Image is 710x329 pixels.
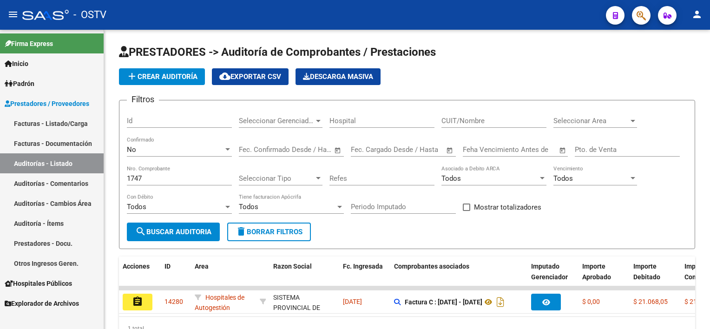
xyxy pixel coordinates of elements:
span: Crear Auditoría [126,72,197,81]
input: Fecha fin [285,145,330,154]
span: Imputado Gerenciador [531,263,568,281]
span: Importe Debitado [633,263,660,281]
button: Crear Auditoría [119,68,205,85]
span: No [127,145,136,154]
span: Firma Express [5,39,53,49]
button: Borrar Filtros [227,223,311,241]
span: Todos [127,203,146,211]
button: Descarga Masiva [296,68,381,85]
span: 14280 [164,298,183,305]
span: PRESTADORES -> Auditoría de Comprobantes / Prestaciones [119,46,436,59]
i: Descargar documento [494,295,506,309]
datatable-header-cell: Razon Social [270,257,339,297]
button: Buscar Auditoria [127,223,220,241]
span: Padrón [5,79,34,89]
span: - OSTV [73,5,106,25]
input: Fecha fin [397,145,442,154]
span: Prestadores / Proveedores [5,99,89,109]
button: Open calendar [333,145,343,156]
mat-icon: person [691,9,703,20]
span: Seleccionar Gerenciador [239,117,314,125]
span: Hospitales de Autogestión [195,294,244,312]
datatable-header-cell: Acciones [119,257,161,297]
mat-icon: delete [236,226,247,237]
mat-icon: cloud_download [219,71,230,82]
iframe: Intercom live chat [678,297,701,320]
span: Borrar Filtros [236,228,302,236]
span: Mostrar totalizadores [474,202,541,213]
span: Buscar Auditoria [135,228,211,236]
span: [DATE] [343,298,362,305]
mat-icon: assignment [132,296,143,307]
datatable-header-cell: Importe Aprobado [579,257,630,297]
span: Fc. Ingresada [343,263,383,270]
span: Seleccionar Area [553,117,629,125]
input: Fecha inicio [239,145,276,154]
datatable-header-cell: Imputado Gerenciador [527,257,579,297]
span: Importe Aprobado [582,263,611,281]
h3: Filtros [127,93,159,106]
datatable-header-cell: Area [191,257,256,297]
span: $ 21.068,05 [633,298,668,305]
span: ID [164,263,171,270]
strong: Factura C : [DATE] - [DATE] [405,298,482,306]
span: Explorador de Archivos [5,298,79,309]
button: Exportar CSV [212,68,289,85]
span: Todos [441,174,461,183]
button: Open calendar [558,145,568,156]
span: Seleccionar Tipo [239,174,314,183]
div: - 30691822849 [273,292,335,312]
mat-icon: add [126,71,138,82]
span: Area [195,263,209,270]
span: $ 0,00 [582,298,600,305]
datatable-header-cell: Comprobantes asociados [390,257,527,297]
span: Hospitales Públicos [5,278,72,289]
datatable-header-cell: Fc. Ingresada [339,257,390,297]
mat-icon: search [135,226,146,237]
span: Acciones [123,263,150,270]
input: Fecha inicio [351,145,388,154]
button: Open calendar [445,145,455,156]
span: Todos [239,203,258,211]
span: Descarga Masiva [303,72,373,81]
datatable-header-cell: Importe Debitado [630,257,681,297]
mat-icon: menu [7,9,19,20]
span: Razon Social [273,263,312,270]
datatable-header-cell: ID [161,257,191,297]
div: SISTEMA PROVINCIAL DE SALUD [273,292,335,324]
span: Inicio [5,59,28,69]
app-download-masive: Descarga masiva de comprobantes (adjuntos) [296,68,381,85]
span: Todos [553,174,573,183]
span: Exportar CSV [219,72,281,81]
span: Comprobantes asociados [394,263,469,270]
